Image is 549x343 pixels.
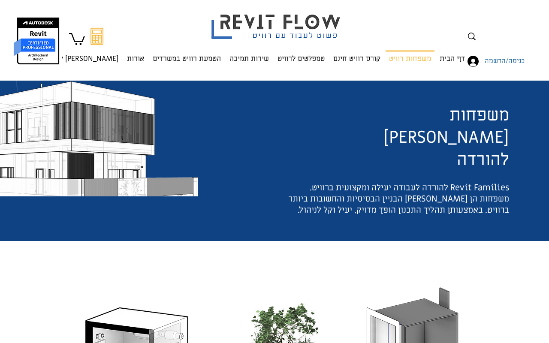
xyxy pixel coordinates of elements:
a: קורס רוויט חינם [329,50,385,67]
p: קורס רוויט חינם [330,51,384,68]
a: שירות תמיכה [225,50,273,67]
span: משפחות הן [PERSON_NAME] הבניין הבסיסיות והחשובות ביותר ברוויט. באמצעותן תהליך התכנון הופך מדויק, ... [288,193,509,216]
p: הטמעת רוויט במשרדים [149,51,224,68]
a: טמפלטים לרוויט [273,50,329,67]
p: שירות תמיכה [226,51,272,68]
span: Revit Families להורדה לעבודה יעילה ומקצועית ברוויט. [310,182,509,193]
p: [PERSON_NAME] קשר [46,51,122,68]
img: Revit flow logo פשוט לעבוד עם רוויט [203,1,351,41]
span: משפחות [PERSON_NAME] להורדה [383,104,509,171]
a: אודות [123,50,148,67]
a: משפחות רוויט [385,50,435,67]
button: כניסה/הרשמה [462,53,500,69]
p: משפחות רוויט [386,52,434,68]
svg: מחשבון מעבר מאוטוקאד לרוויט [90,28,103,45]
nav: אתר [62,50,469,67]
img: autodesk certified professional in revit for architectural design יונתן אלדד [13,17,60,65]
a: [PERSON_NAME] קשר [45,50,123,67]
span: כניסה/הרשמה [482,56,528,67]
p: אודות [124,51,148,68]
p: דף הבית [436,51,468,68]
a: הטמעת רוויט במשרדים [148,50,225,67]
a: דף הבית [435,50,469,67]
p: טמפלטים לרוויט [274,51,328,68]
